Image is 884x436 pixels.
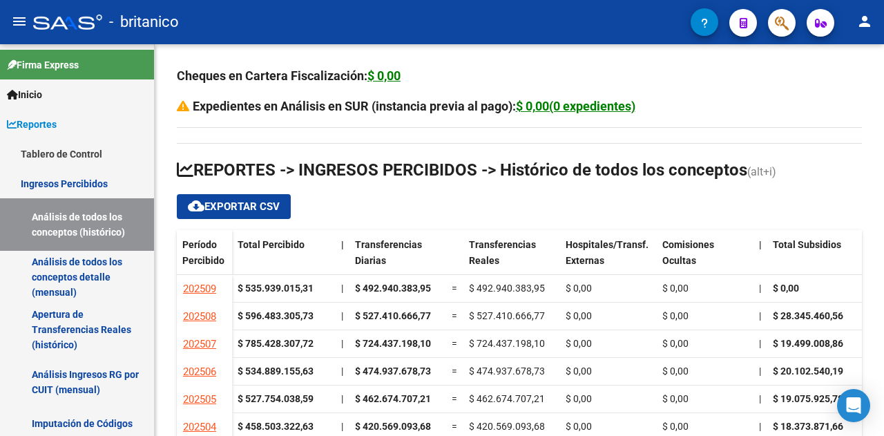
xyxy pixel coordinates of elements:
span: | [759,366,761,377]
mat-icon: menu [11,13,28,30]
span: $ 724.437.198,10 [469,338,545,349]
span: | [759,239,762,250]
datatable-header-cell: Período Percibido [177,230,232,288]
span: $ 492.940.383,95 [355,283,431,294]
span: | [341,421,343,432]
span: | [341,366,343,377]
strong: $ 534.889.155,63 [238,366,314,377]
span: | [759,310,761,321]
mat-icon: cloud_download [188,198,204,214]
span: $ 420.569.093,68 [355,421,431,432]
span: | [759,421,761,432]
span: - britanico [109,7,179,37]
span: $ 0,00 [662,338,689,349]
span: Reportes [7,117,57,132]
span: $ 0,00 [566,338,592,349]
span: Total Subsidios [773,239,841,250]
span: $ 0,00 [566,421,592,432]
span: | [759,338,761,349]
span: = [452,366,457,377]
div: $ 0,00(0 expedientes) [516,97,635,116]
span: $ 0,00 [566,310,592,321]
span: REPORTES -> INGRESOS PERCIBIDOS -> Histórico de todos los conceptos [177,160,747,180]
span: $ 420.569.093,68 [469,421,545,432]
span: $ 0,00 [662,310,689,321]
span: $ 0,00 [662,366,689,377]
span: $ 527.410.666,77 [355,310,431,321]
span: 202509 [183,283,216,295]
span: Transferencias Diarias [355,239,422,266]
span: Período Percibido [182,239,224,266]
span: $ 20.102.540,19 [773,366,843,377]
span: = [452,393,457,404]
span: Hospitales/Transf. Externas [566,239,648,266]
div: $ 0,00 [367,66,401,86]
span: $ 0,00 [566,393,592,404]
div: Open Intercom Messenger [837,389,870,422]
span: | [341,283,343,294]
span: $ 527.410.666,77 [469,310,545,321]
span: Comisiones Ocultas [662,239,714,266]
span: $ 0,00 [566,366,592,377]
span: $ 0,00 [662,283,689,294]
strong: Expedientes en Análisis en SUR (instancia previa al pago): [193,99,635,113]
datatable-header-cell: | [753,230,767,288]
button: Exportar CSV [177,194,291,219]
span: | [341,239,344,250]
span: $ 28.345.460,56 [773,310,843,321]
span: | [341,393,343,404]
span: 202504 [183,421,216,433]
span: $ 724.437.198,10 [355,338,431,349]
span: 202506 [183,366,216,378]
span: = [452,421,457,432]
span: $ 0,00 [773,283,799,294]
span: | [759,283,761,294]
span: $ 474.937.678,73 [355,366,431,377]
datatable-header-cell: Total Subsidios [767,230,864,288]
datatable-header-cell: Transferencias Diarias [349,230,446,288]
mat-icon: person [856,13,873,30]
span: = [452,338,457,349]
strong: $ 458.503.322,63 [238,421,314,432]
span: (alt+i) [747,165,776,178]
span: $ 462.674.707,21 [355,393,431,404]
span: 202508 [183,310,216,323]
datatable-header-cell: Transferencias Reales [463,230,560,288]
datatable-header-cell: Total Percibido [232,230,336,288]
span: 202507 [183,338,216,350]
span: $ 462.674.707,21 [469,393,545,404]
span: Total Percibido [238,239,305,250]
span: $ 19.075.925,78 [773,393,843,404]
span: = [452,283,457,294]
span: Firma Express [7,57,79,73]
span: $ 0,00 [662,421,689,432]
span: = [452,310,457,321]
strong: $ 535.939.015,31 [238,283,314,294]
datatable-header-cell: Hospitales/Transf. Externas [560,230,657,288]
span: | [341,310,343,321]
span: Exportar CSV [188,200,280,213]
strong: $ 785.428.307,72 [238,338,314,349]
strong: $ 596.483.305,73 [238,310,314,321]
span: $ 18.373.871,66 [773,421,843,432]
span: | [759,393,761,404]
strong: Cheques en Cartera Fiscalización: [177,68,401,83]
span: $ 0,00 [566,283,592,294]
span: Inicio [7,87,42,102]
span: $ 19.499.008,86 [773,338,843,349]
span: 202505 [183,393,216,406]
span: $ 0,00 [662,393,689,404]
span: $ 474.937.678,73 [469,366,545,377]
datatable-header-cell: | [336,230,349,288]
span: | [341,338,343,349]
datatable-header-cell: Comisiones Ocultas [657,230,753,288]
span: Transferencias Reales [469,239,536,266]
span: $ 492.940.383,95 [469,283,545,294]
strong: $ 527.754.038,59 [238,393,314,404]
